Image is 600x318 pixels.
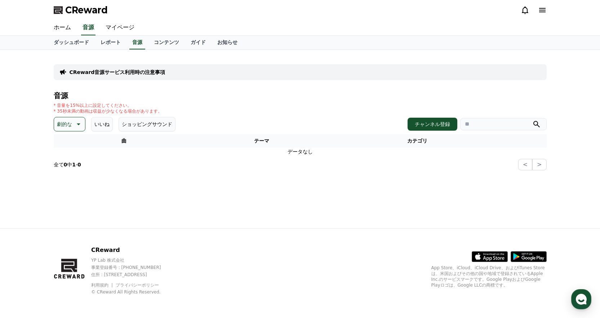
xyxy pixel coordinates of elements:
th: 曲 [54,134,194,148]
button: いいね [91,117,113,131]
span: Settings [107,240,124,245]
span: Home [18,240,31,245]
span: Messages [60,240,81,246]
a: ホーム [48,20,77,35]
a: 音源 [81,20,95,35]
p: YP Lab 株式会社 [91,257,175,263]
button: < [518,159,532,170]
a: 利用規約 [91,283,114,288]
button: 劇的な [54,117,85,131]
th: カテゴリ [329,134,506,148]
h4: 音源 [54,92,547,100]
p: 事業登録番号 : [PHONE_NUMBER] [91,265,175,270]
a: コンテンツ [148,36,185,49]
a: レポート [95,36,126,49]
span: CReward [65,4,108,16]
strong: 1 [72,162,76,167]
p: 住所 : [STREET_ADDRESS] [91,272,175,278]
p: 全て 中 - [54,161,81,168]
a: お知らせ [212,36,243,49]
a: Home [2,229,48,247]
a: Settings [93,229,138,247]
a: ダッシュボード [48,36,95,49]
p: CReward [91,246,175,254]
p: * 35秒未満の動画は収益が少なくなる場合があります。 [54,108,162,114]
button: ショッピングサウンド [119,117,175,131]
a: Messages [48,229,93,247]
p: © CReward All Rights Reserved. [91,289,175,295]
strong: 0 [64,162,67,167]
th: テーマ [194,134,329,148]
p: 劇的な [57,119,72,129]
a: CReward音源サービス利用時の注意事項 [70,69,165,76]
p: * 音量を15%以上に設定してください。 [54,103,162,108]
a: ガイド [185,36,212,49]
button: > [532,159,546,170]
strong: 0 [77,162,81,167]
p: App Store、iCloud、iCloud Drive、およびiTunes Storeは、米国およびその他の国や地域で登録されているApple Inc.のサービスマークです。Google P... [431,265,547,288]
a: CReward [54,4,108,16]
button: チャンネル登録 [408,118,457,131]
a: マイページ [100,20,140,35]
a: プライバシーポリシー [116,283,159,288]
a: 音源 [129,36,145,49]
td: データなし [54,148,547,156]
